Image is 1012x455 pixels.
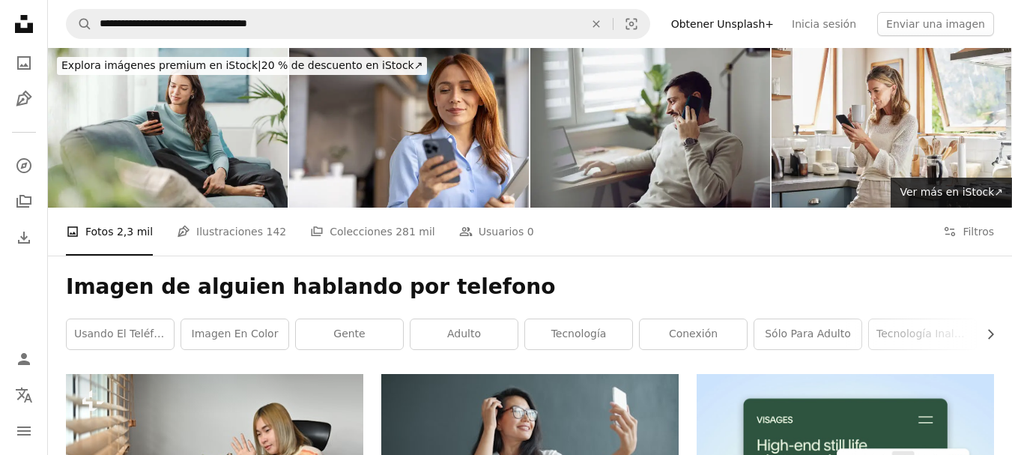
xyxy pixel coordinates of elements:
[869,319,976,349] a: tecnología inalámbrica
[9,9,39,42] a: Inicio — Unsplash
[9,416,39,446] button: Menú
[66,274,994,301] h1: Imagen de alguien hablando por telefono
[580,10,613,38] button: Borrar
[977,319,994,349] button: desplazar lista a la derecha
[289,48,529,208] img: Una carismática líder femenina en el mundo de los negocios modernos
[57,57,427,75] div: 20 % de descuento en iStock ↗
[9,48,39,78] a: Fotos
[891,178,1012,208] a: Ver más en iStock↗
[67,319,174,349] a: usando el teléfono
[310,208,435,256] a: Colecciones 281 mil
[530,48,770,208] img: Oficina en casa: un hombre anónimo que usa una computadora portátil para el comercio en línea mie...
[181,319,288,349] a: imagen en color
[66,9,650,39] form: Encuentra imágenes en todo el sitio
[900,186,1003,198] span: Ver más en iStock ↗
[527,223,534,240] span: 0
[613,10,649,38] button: Búsqueda visual
[662,12,783,36] a: Obtener Unsplash+
[396,223,435,240] span: 281 mil
[772,48,1011,208] img: Café, teléfono y mujer mayor en la cocina navegando por las redes sociales, mensajes de texto o a...
[9,187,39,217] a: Colecciones
[9,84,39,114] a: Ilustraciones
[266,223,286,240] span: 142
[9,151,39,181] a: Explorar
[640,319,747,349] a: conexión
[9,344,39,374] a: Iniciar sesión / Registrarse
[296,319,403,349] a: gente
[525,319,632,349] a: Tecnología
[48,48,436,84] a: Explora imágenes premium en iStock|20 % de descuento en iStock↗
[177,208,286,256] a: Ilustraciones 142
[754,319,861,349] a: Sólo para adulto
[48,48,288,208] img: Hermosa joven relajándose en casa y usando su teléfono inteligente
[783,12,865,36] a: Inicia sesión
[67,10,92,38] button: Buscar en Unsplash
[9,380,39,410] button: Idioma
[877,12,994,36] button: Enviar una imagen
[459,208,534,256] a: Usuarios 0
[9,223,39,253] a: Historial de descargas
[943,208,994,256] button: Filtros
[61,59,261,71] span: Explora imágenes premium en iStock |
[410,319,518,349] a: adulto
